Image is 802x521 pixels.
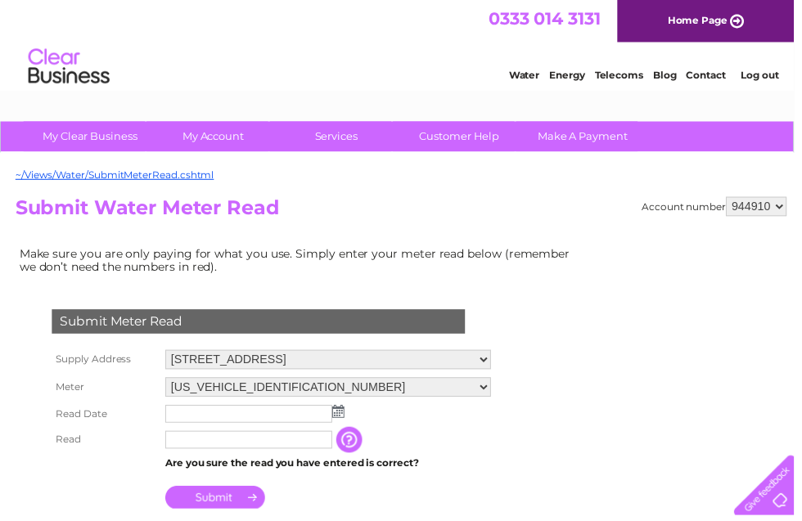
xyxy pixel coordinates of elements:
[748,70,786,82] a: Log out
[493,8,606,29] a: 0333 014 3131
[648,199,795,218] div: Account number
[16,170,216,182] a: ~/Views/Water/SubmitMeterRead.cshtml
[16,245,588,280] td: Make sure you are only paying for what you use. Simply enter your meter read below (remember we d...
[52,312,470,337] div: Submit Meter Read
[24,123,159,153] a: My Clear Business
[148,123,283,153] a: My Account
[48,349,163,377] th: Supply Address
[340,431,369,457] input: Information
[660,70,683,82] a: Blog
[514,70,545,82] a: Water
[163,457,500,478] td: Are you sure the read you have entered is correct?
[48,431,163,457] th: Read
[167,491,268,514] input: Submit
[555,70,591,82] a: Energy
[521,123,656,153] a: Make A Payment
[28,43,111,92] img: logo.png
[273,123,408,153] a: Services
[336,409,348,422] img: ...
[601,70,650,82] a: Telecoms
[48,377,163,405] th: Meter
[48,405,163,431] th: Read Date
[397,123,532,153] a: Customer Help
[693,70,733,82] a: Contact
[16,9,789,79] div: Clear Business is a trading name of Verastar Limited (registered in [GEOGRAPHIC_DATA] No. 3667643...
[16,199,795,230] h2: Submit Water Meter Read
